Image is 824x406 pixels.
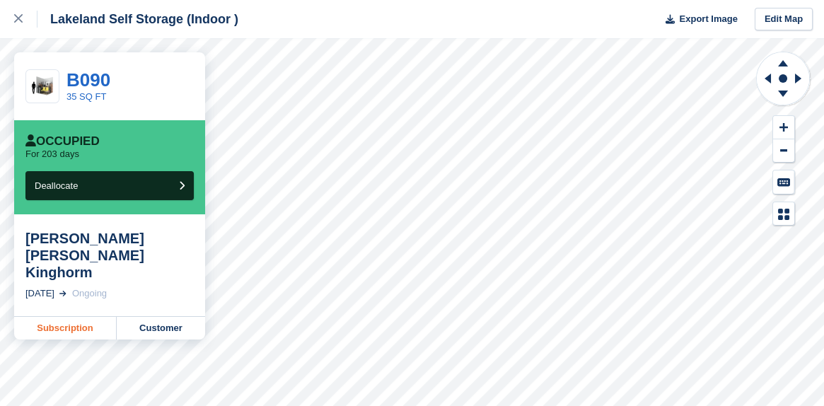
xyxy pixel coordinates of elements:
span: Export Image [679,12,737,26]
img: arrow-right-light-icn-cde0832a797a2874e46488d9cf13f60e5c3a73dbe684e267c42b8395dfbc2abf.svg [59,291,66,296]
div: Occupied [25,134,100,149]
div: [DATE] [25,286,54,301]
button: Deallocate [25,171,194,200]
button: Zoom Out [773,139,794,163]
div: Lakeland Self Storage (Indoor ) [37,11,238,28]
button: Export Image [657,8,738,31]
div: [PERSON_NAME] [PERSON_NAME] Kinghorm [25,230,194,281]
div: Ongoing [72,286,107,301]
img: 35-sqft-unit.jpg [26,74,59,99]
a: B090 [66,69,110,91]
a: Edit Map [755,8,813,31]
span: Deallocate [35,180,78,191]
a: 35 SQ FT [66,91,106,102]
a: Customer [117,317,205,340]
a: Subscription [14,317,117,340]
button: Map Legend [773,202,794,226]
button: Keyboard Shortcuts [773,170,794,194]
p: For 203 days [25,149,79,160]
button: Zoom In [773,116,794,139]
